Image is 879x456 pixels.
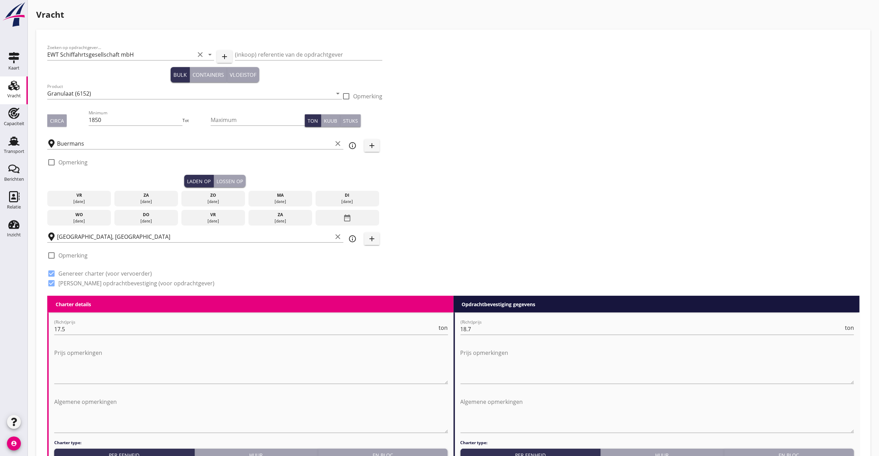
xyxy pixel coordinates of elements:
[47,88,332,99] input: Product
[116,198,177,205] div: [DATE]
[321,114,340,127] button: Kuub
[116,212,177,218] div: do
[187,178,211,185] div: Laden op
[230,71,257,79] div: Vloeistof
[334,139,342,148] i: clear
[4,121,24,126] div: Capaciteit
[368,141,376,150] i: add
[353,93,382,100] label: Opmerking
[54,440,448,446] h4: Charter type:
[47,114,67,127] button: Circa
[58,159,88,166] label: Opmerking
[250,198,310,205] div: [DATE]
[348,141,357,150] i: info_outline
[439,325,448,331] span: ton
[171,67,190,82] button: Bulk
[193,71,224,79] div: Containers
[206,50,214,59] i: arrow_drop_down
[57,138,332,149] input: Laadplaats
[461,347,854,384] textarea: Prijs opmerkingen
[334,89,342,98] i: arrow_drop_down
[305,114,321,127] button: Ton
[50,117,64,124] div: Circa
[116,192,177,198] div: za
[334,233,342,241] i: clear
[58,252,88,259] label: Opmerking
[7,437,21,450] i: account_circle
[7,205,21,209] div: Relatie
[317,198,377,205] div: [DATE]
[4,177,24,181] div: Berichten
[250,218,310,224] div: [DATE]
[49,192,109,198] div: vr
[183,198,244,205] div: [DATE]
[324,117,337,124] div: Kuub
[184,175,214,187] button: Laden op
[183,192,244,198] div: zo
[58,280,214,287] label: [PERSON_NAME] opdrachtbevestiging (voor opdrachtgever)
[54,324,438,335] input: (Richt)prijs
[49,218,109,224] div: [DATE]
[845,325,854,331] span: ton
[317,192,377,198] div: di
[348,235,357,243] i: info_outline
[250,192,310,198] div: ma
[116,218,177,224] div: [DATE]
[461,396,854,433] textarea: Algemene opmerkingen
[49,198,109,205] div: [DATE]
[190,67,227,82] button: Containers
[220,52,229,61] i: add
[227,67,259,82] button: Vloeistof
[250,212,310,218] div: za
[8,66,19,70] div: Kaart
[36,8,871,21] h1: Vracht
[183,218,244,224] div: [DATE]
[7,93,21,98] div: Vracht
[343,117,358,124] div: Stuks
[47,49,195,60] input: Zoeken op opdrachtgever...
[4,149,24,154] div: Transport
[461,440,854,446] h4: Charter type:
[58,270,152,277] label: Genereer charter (voor vervoerder)
[308,117,318,124] div: Ton
[217,178,243,185] div: Lossen op
[235,49,382,60] input: (inkoop) referentie van de opdrachtgever
[343,212,351,224] i: date_range
[182,117,211,124] div: Tot
[89,114,183,125] input: Minimum
[211,114,305,125] input: Maximum
[461,324,844,335] input: (Richt)prijs
[340,114,361,127] button: Stuks
[214,175,246,187] button: Lossen op
[183,212,244,218] div: vr
[196,50,204,59] i: clear
[7,233,21,237] div: Inzicht
[57,231,332,242] input: Losplaats
[49,212,109,218] div: wo
[54,396,448,433] textarea: Algemene opmerkingen
[1,2,26,27] img: logo-small.a267ee39.svg
[368,235,376,243] i: add
[54,347,448,384] textarea: Prijs opmerkingen
[173,71,187,79] div: Bulk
